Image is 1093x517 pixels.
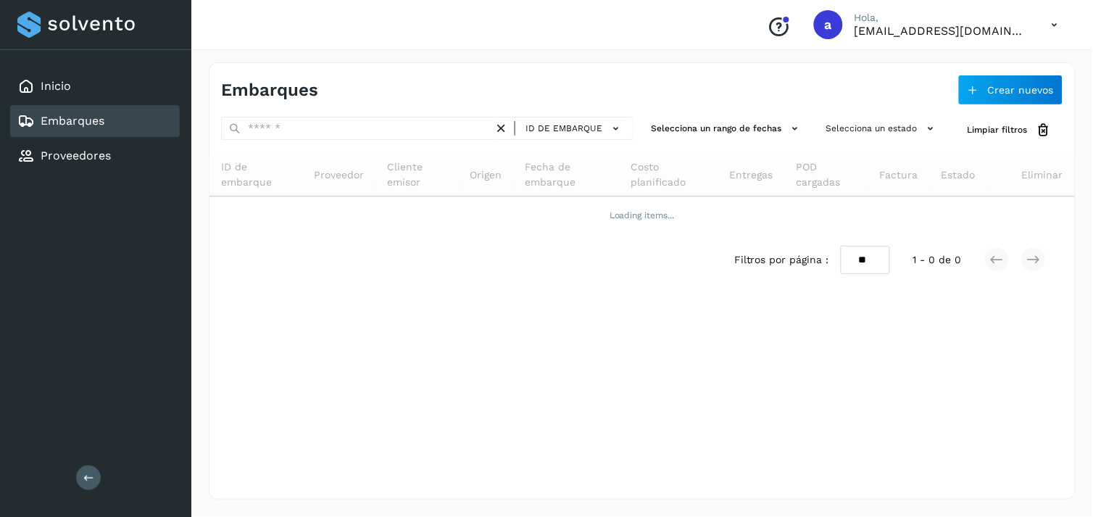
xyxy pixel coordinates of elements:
span: POD cargadas [797,160,857,190]
button: Limpiar filtros [956,117,1063,144]
span: Eliminar [1022,167,1063,183]
button: ID de embarque [521,118,628,139]
div: Embarques [10,105,180,137]
span: Limpiar filtros [968,123,1028,136]
span: Proveedor [315,167,365,183]
span: Origen [470,167,502,183]
span: Cliente emisor [388,160,447,190]
span: Fecha de embarque [525,160,608,190]
span: ID de embarque [221,160,291,190]
a: Proveedores [41,149,111,162]
span: Costo planificado [631,160,707,190]
a: Inicio [41,79,71,93]
p: Hola, [855,12,1028,24]
span: Factura [880,167,918,183]
span: Entregas [730,167,773,183]
div: Proveedores [10,140,180,172]
button: Selecciona un estado [820,117,944,141]
span: Estado [942,167,976,183]
span: Crear nuevos [988,85,1054,95]
p: alejperez@niagarawater.com [855,24,1028,38]
div: Inicio [10,70,180,102]
a: Embarques [41,114,104,128]
span: ID de embarque [525,122,602,135]
span: Filtros por página : [734,252,829,268]
span: 1 - 0 de 0 [913,252,962,268]
button: Selecciona un rango de fechas [646,117,809,141]
td: Loading items... [209,197,1075,234]
button: Crear nuevos [958,75,1063,105]
h4: Embarques [221,80,318,101]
